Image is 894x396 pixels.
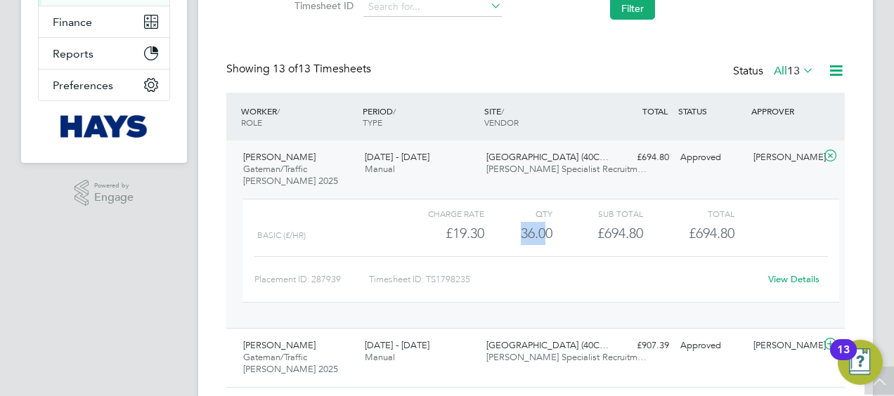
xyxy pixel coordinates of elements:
span: 13 [787,64,800,78]
span: £694.80 [689,225,734,242]
div: Approved [675,146,748,169]
div: [PERSON_NAME] [748,146,821,169]
div: Placement ID: 287939 [254,268,369,291]
a: Powered byEngage [74,180,134,206]
span: / [501,105,504,117]
span: Finance [53,15,92,29]
span: / [277,105,280,117]
span: Gateman/Traffic [PERSON_NAME] 2025 [243,351,338,375]
div: SITE [481,98,602,135]
span: / [393,105,396,117]
div: [PERSON_NAME] [748,334,821,357]
button: Preferences [39,70,169,100]
span: Engage [94,192,134,204]
span: Gateman/Traffic [PERSON_NAME] 2025 [243,163,338,187]
div: Total [643,205,734,222]
span: 13 of [273,62,298,76]
div: 13 [837,350,850,368]
a: View Details [768,273,819,285]
span: Preferences [53,79,113,92]
img: hays-logo-retina.png [60,115,148,138]
div: 36.00 [484,222,552,245]
span: ROLE [241,117,262,128]
button: Finance [39,6,169,37]
div: £694.80 [552,222,643,245]
div: Status [733,62,817,81]
div: £19.30 [394,222,484,245]
span: [GEOGRAPHIC_DATA] (40C… [486,339,609,351]
span: [GEOGRAPHIC_DATA] (40C… [486,151,609,163]
div: QTY [484,205,552,222]
span: [PERSON_NAME] Specialist Recruitm… [486,351,647,363]
span: TYPE [363,117,382,128]
div: Timesheet ID: TS1798235 [369,268,759,291]
span: Reports [53,47,93,60]
label: All [774,64,814,78]
div: Charge rate [394,205,484,222]
div: £694.80 [602,146,675,169]
button: Reports [39,38,169,69]
div: £907.39 [602,334,675,357]
div: APPROVER [748,98,821,124]
span: Basic (£/HR) [257,230,306,240]
span: VENDOR [484,117,519,128]
div: WORKER [238,98,359,135]
span: [PERSON_NAME] [243,151,316,163]
div: Approved [675,334,748,357]
div: Showing [226,62,374,77]
span: [DATE] - [DATE] [365,339,429,351]
a: Go to home page [38,115,170,138]
span: [PERSON_NAME] [243,339,316,351]
span: [PERSON_NAME] Specialist Recruitm… [486,163,647,175]
span: Manual [365,163,395,175]
div: PERIOD [359,98,481,135]
span: Manual [365,351,395,363]
span: TOTAL [642,105,668,117]
span: 13 Timesheets [273,62,371,76]
div: Sub Total [552,205,643,222]
span: [DATE] - [DATE] [365,151,429,163]
div: STATUS [675,98,748,124]
span: Powered by [94,180,134,192]
button: Open Resource Center, 13 new notifications [838,340,883,385]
